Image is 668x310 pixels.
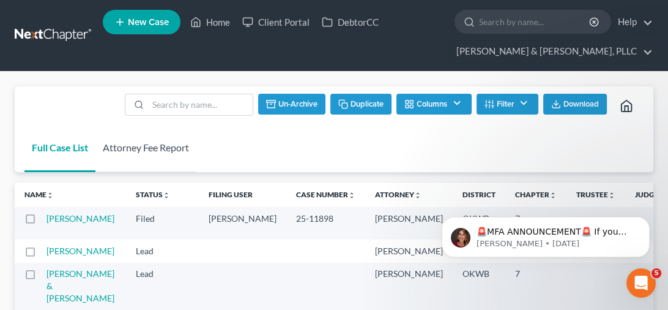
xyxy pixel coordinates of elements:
button: Help [163,197,245,246]
div: Send us a messageWe typically reply in a few hours [12,144,232,191]
a: [PERSON_NAME] & [PERSON_NAME] [46,268,114,303]
a: Nameunfold_more [24,190,54,199]
td: 7 [505,263,566,310]
td: [PERSON_NAME] [365,240,453,262]
img: logo [24,25,121,40]
span: 5 [651,268,661,278]
button: Un-archive [258,94,325,115]
a: Help [612,11,653,33]
div: Send us a message [25,154,204,167]
td: 25-11898 [286,207,365,240]
th: Filing User [199,183,286,207]
a: Attorneyunfold_more [375,190,421,199]
td: Lead [126,240,199,262]
i: unfold_more [163,192,170,199]
span: Download [563,99,599,109]
button: Columns [396,94,471,115]
p: How can we help? [24,108,220,129]
a: Client Portal [236,11,316,33]
td: Lead [126,263,199,310]
td: OKWB [453,263,505,310]
th: District [453,183,505,207]
button: Duplicate [330,94,392,115]
td: [PERSON_NAME] [199,207,286,240]
img: Profile image for Emma [146,20,170,44]
i: unfold_more [46,192,54,199]
a: Statusunfold_more [136,190,170,199]
span: New Case [128,18,169,27]
button: Messages [81,197,163,246]
a: [PERSON_NAME] [46,246,114,256]
button: Download [543,94,607,115]
span: Help [194,228,213,236]
button: Filter [477,94,538,115]
img: Profile image for James [192,20,217,44]
span: Messages [102,228,144,236]
iframe: Intercom notifications message [423,191,668,277]
td: Filed [126,207,199,240]
span: Home [27,228,54,236]
a: Full Case List [24,123,95,172]
a: [PERSON_NAME] & [PERSON_NAME], PLLC [450,40,653,62]
p: Hi there! [24,87,220,108]
a: Chapterunfold_more [515,190,557,199]
input: Search by name... [148,94,253,115]
div: We typically reply in a few hours [25,167,204,180]
a: [PERSON_NAME] [46,213,114,224]
td: [PERSON_NAME] [365,263,453,310]
a: Judge [635,190,666,199]
a: Trusteeunfold_more [576,190,615,199]
a: DebtorCC [316,11,385,33]
img: Profile image for Lindsey [169,20,193,44]
i: unfold_more [414,192,421,199]
a: Case Numberunfold_more [296,190,355,199]
input: Search by name... [479,10,591,33]
td: [PERSON_NAME] [365,207,453,240]
iframe: Intercom live chat [626,268,656,298]
a: Attorney Fee Report [95,123,196,172]
i: unfold_more [348,192,355,199]
a: Home [184,11,236,33]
